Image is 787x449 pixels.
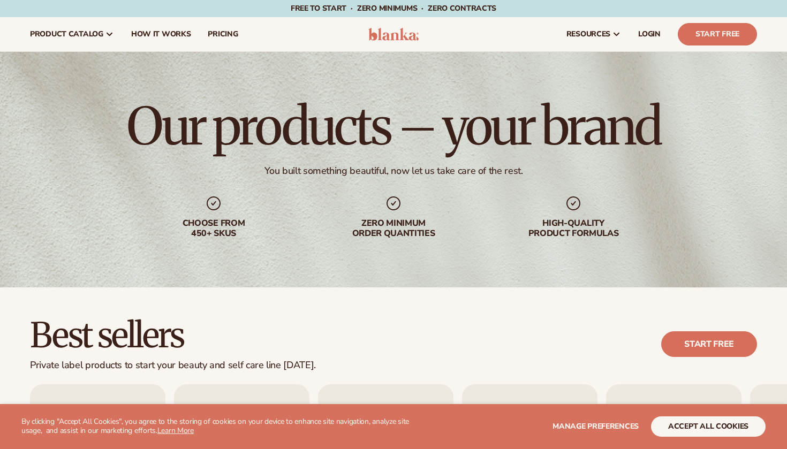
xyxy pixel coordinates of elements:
span: How It Works [131,30,191,39]
div: Zero minimum order quantities [325,218,462,239]
div: Choose from 450+ Skus [145,218,282,239]
span: Free to start · ZERO minimums · ZERO contracts [291,3,496,13]
a: Start free [661,331,757,357]
span: Manage preferences [553,421,639,431]
a: Learn More [157,425,194,436]
p: By clicking "Accept All Cookies", you agree to the storing of cookies on your device to enhance s... [21,417,418,436]
h2: Best sellers [30,317,316,353]
button: accept all cookies [651,416,766,437]
a: How It Works [123,17,200,51]
a: LOGIN [630,17,669,51]
span: product catalog [30,30,103,39]
a: product catalog [21,17,123,51]
div: You built something beautiful, now let us take care of the rest. [264,165,523,177]
span: LOGIN [638,30,661,39]
img: logo [368,28,419,41]
a: resources [558,17,630,51]
h1: Our products – your brand [127,101,660,152]
span: resources [566,30,610,39]
a: Start Free [678,23,757,45]
span: pricing [208,30,238,39]
div: High-quality product formulas [505,218,642,239]
a: pricing [199,17,246,51]
div: Private label products to start your beauty and self care line [DATE]. [30,360,316,371]
button: Manage preferences [553,416,639,437]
